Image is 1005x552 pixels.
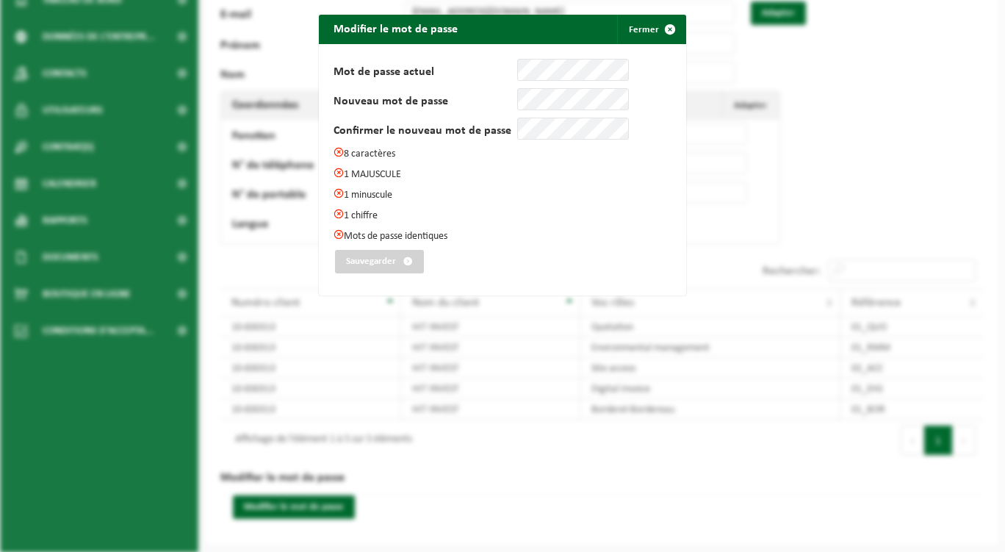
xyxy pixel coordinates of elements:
button: Sauvegarder [335,250,424,273]
button: Fermer [617,15,685,44]
h2: Modifier le mot de passe [319,15,472,43]
p: 1 MAJUSCULE [334,168,671,181]
label: Confirmer le nouveau mot de passe [334,125,517,140]
label: Mot de passe actuel [334,66,517,81]
p: 1 minuscule [334,188,671,201]
p: Mots de passe identiques [334,229,671,243]
p: 1 chiffre [334,209,671,222]
p: 8 caractères [334,147,671,160]
label: Nouveau mot de passe [334,96,517,110]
